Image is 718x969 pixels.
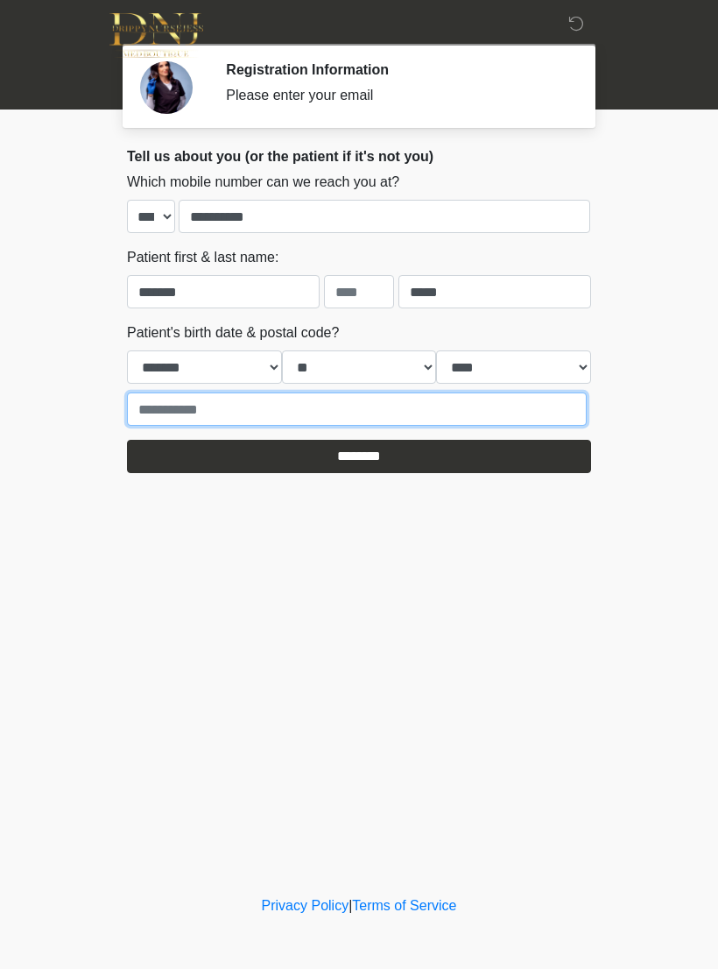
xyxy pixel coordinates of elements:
[127,322,339,343] label: Patient's birth date & postal code?
[127,148,591,165] h2: Tell us about you (or the patient if it's not you)
[262,898,349,913] a: Privacy Policy
[127,172,399,193] label: Which mobile number can we reach you at?
[109,13,203,58] img: DNJ Med Boutique Logo
[352,898,456,913] a: Terms of Service
[140,61,193,114] img: Agent Avatar
[226,85,565,106] div: Please enter your email
[348,898,352,913] a: |
[127,247,278,268] label: Patient first & last name:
